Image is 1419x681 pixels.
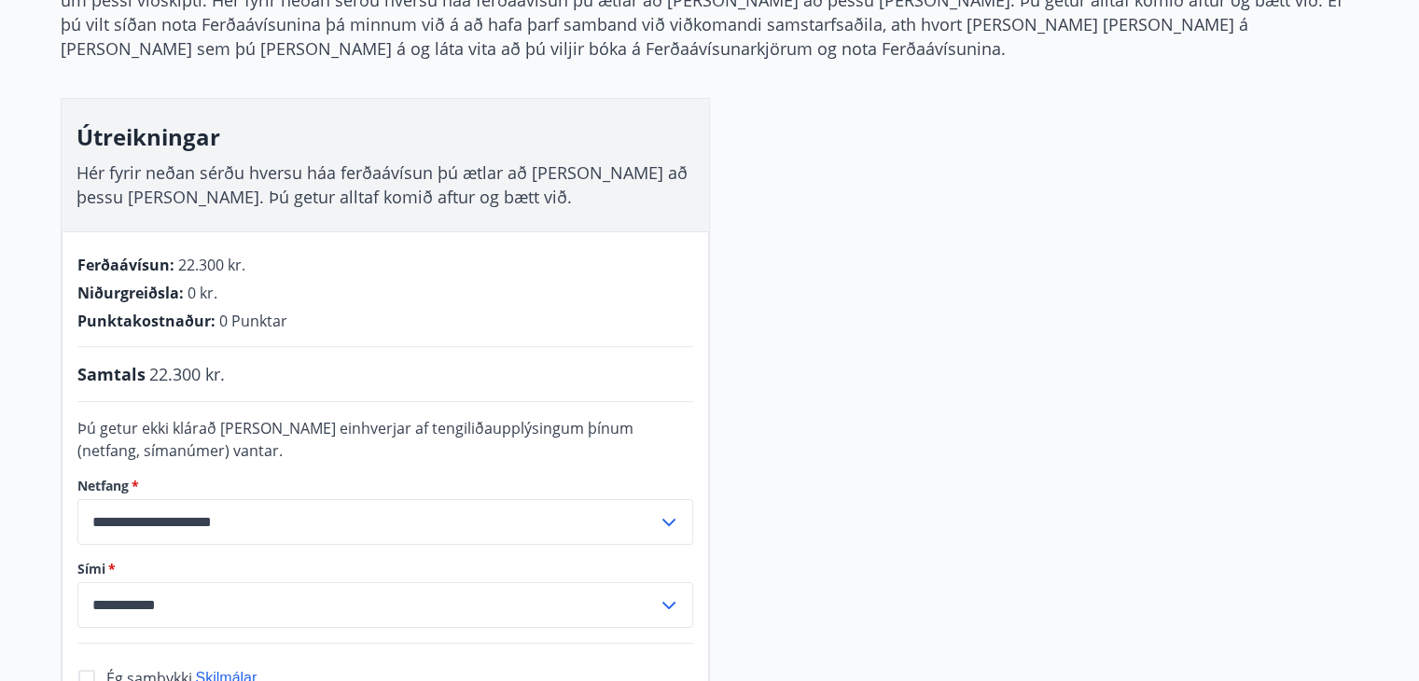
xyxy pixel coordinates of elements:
[77,362,146,386] span: Samtals
[188,283,217,303] span: 0 kr.
[178,255,245,275] span: 22.300 kr.
[77,283,184,303] span: Niðurgreiðsla :
[77,477,693,495] label: Netfang
[219,311,287,331] span: 0 Punktar
[77,121,694,153] h3: Útreikningar
[77,418,633,461] span: Þú getur ekki klárað [PERSON_NAME] einhverjar af tengiliðaupplýsingum þínum (netfang, símanúmer) ...
[77,311,216,331] span: Punktakostnaður :
[77,161,688,208] span: Hér fyrir neðan sérðu hversu háa ferðaávísun þú ætlar að [PERSON_NAME] að þessu [PERSON_NAME]. Þú...
[77,560,693,578] label: Sími
[77,255,174,275] span: Ferðaávísun :
[149,362,225,386] span: 22.300 kr.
